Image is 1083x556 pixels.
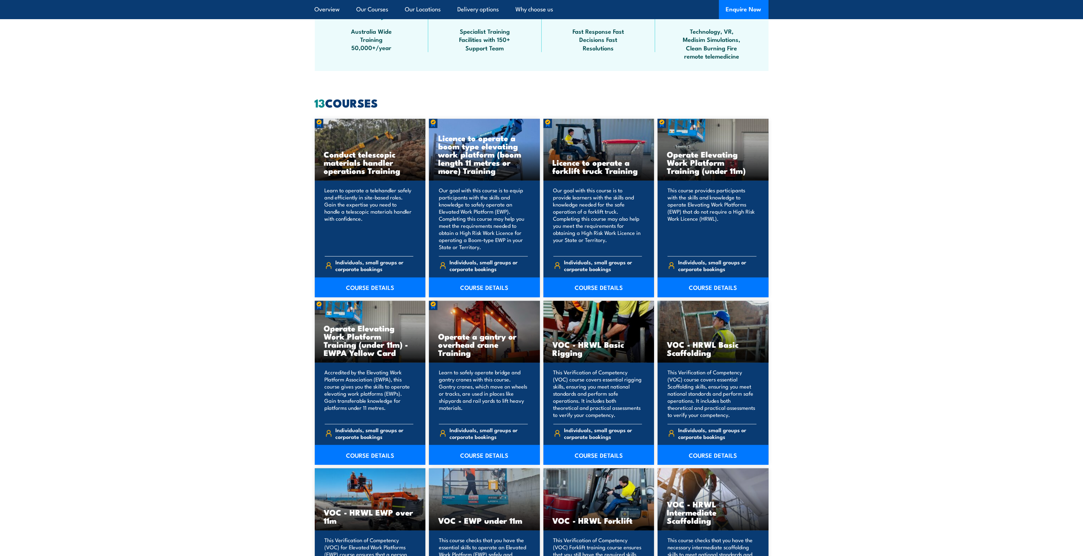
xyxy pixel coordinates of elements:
h3: Operate Elevating Work Platform Training (under 11m) [667,150,759,175]
span: Individuals, small groups or corporate bookings [679,426,757,440]
h2: COURSES [315,98,769,108]
p: This course provides participants with the skills and knowledge to operate Elevating Work Platfor... [668,187,757,251]
h3: VOC - HRWL EWP over 11m [324,508,417,524]
h3: VOC - HRWL Intermediate Scaffolding [667,500,759,524]
p: Our goal with this course is to provide learners with the skills and knowledge needed for the saf... [553,187,642,251]
span: Fast Response Fast Decisions Fast Resolutions [566,27,630,52]
h3: Operate a gantry or overhead crane Training [438,332,531,357]
span: Australia Wide Training 50,000+/year [340,27,403,52]
span: Individuals, small groups or corporate bookings [564,426,642,440]
a: COURSE DETAILS [315,445,426,465]
p: Learn to operate a telehandler safely and efficiently in site-based roles. Gain the expertise you... [325,187,414,251]
h3: Conduct telescopic materials handler operations Training [324,150,417,175]
a: COURSE DETAILS [543,277,654,297]
p: Learn to safely operate bridge and gantry cranes with this course. Gantry cranes, which move on w... [439,369,528,418]
a: COURSE DETAILS [658,277,769,297]
p: This Verification of Competency (VOC) course covers essential rigging skills, ensuring you meet n... [553,369,642,418]
h3: VOC - EWP under 11m [438,516,531,524]
span: Individuals, small groups or corporate bookings [564,259,642,272]
h3: Licence to operate a forklift truck Training [553,158,645,175]
strong: 13 [315,94,325,111]
span: Individuals, small groups or corporate bookings [335,426,413,440]
h3: VOC - HRWL Basic Rigging [553,340,645,357]
h3: VOC - HRWL Basic Scaffolding [667,340,759,357]
h3: Licence to operate a boom type elevating work platform (boom length 11 metres or more) Training [438,134,531,175]
h3: Operate Elevating Work Platform Training (under 11m) - EWPA Yellow Card [324,324,417,357]
span: Individuals, small groups or corporate bookings [679,259,757,272]
a: COURSE DETAILS [429,277,540,297]
span: Individuals, small groups or corporate bookings [335,259,413,272]
span: Specialist Training Facilities with 150+ Support Team [453,27,517,52]
p: This Verification of Competency (VOC) course covers essential Scaffolding skills, ensuring you me... [668,369,757,418]
span: Technology, VR, Medisim Simulations, Clean Burning Fire remote telemedicine [680,27,744,60]
span: Individuals, small groups or corporate bookings [450,426,528,440]
p: Our goal with this course is to equip participants with the skills and knowledge to safely operat... [439,187,528,251]
span: Individuals, small groups or corporate bookings [450,259,528,272]
a: COURSE DETAILS [315,277,426,297]
a: COURSE DETAILS [543,445,654,465]
h3: VOC - HRWL Forklift [553,516,645,524]
a: COURSE DETAILS [429,445,540,465]
a: COURSE DETAILS [658,445,769,465]
p: Accredited by the Elevating Work Platform Association (EWPA), this course gives you the skills to... [325,369,414,418]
